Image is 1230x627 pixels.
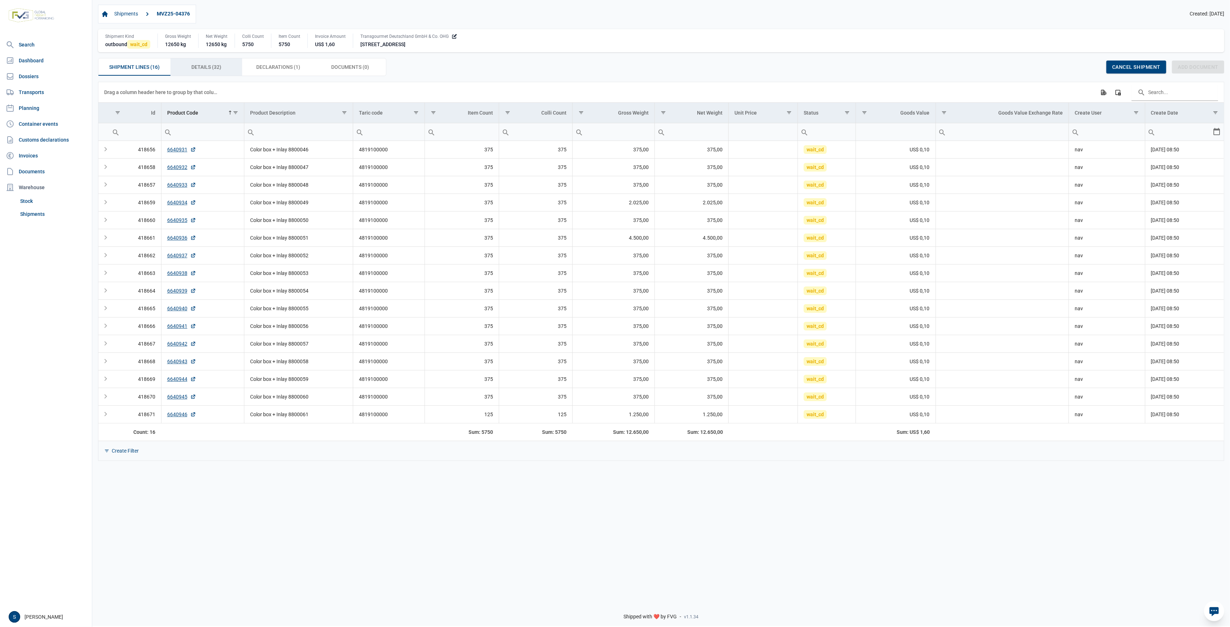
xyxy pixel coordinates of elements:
[244,282,353,299] td: Color box + Inlay 8800054
[572,405,654,423] td: 1.250,00
[127,40,150,49] span: wait_cd
[206,41,227,48] div: 12650 kg
[654,370,728,388] td: 375,00
[109,370,161,388] td: 418669
[98,388,109,405] td: Expand
[98,317,109,335] td: Expand
[109,352,161,370] td: 418668
[425,158,499,176] td: 375
[425,317,499,335] td: 375
[1069,264,1145,282] td: nav
[98,158,109,176] td: Expand
[244,405,353,423] td: Color box + Inlay 8800061
[109,141,161,159] td: 418656
[109,158,161,176] td: 418658
[244,317,353,335] td: Color box + Inlay 8800056
[109,335,161,352] td: 418667
[9,611,20,623] button: S
[499,229,572,246] td: 375
[244,123,353,141] td: Filter cell
[353,264,425,282] td: 4819100000
[98,352,109,370] td: Expand
[654,388,728,405] td: 375,00
[244,103,353,123] td: Column Product Description
[244,335,353,352] td: Color box + Inlay 8800057
[1069,299,1145,317] td: nav
[1151,164,1180,170] span: [DATE] 08:50
[167,323,196,330] a: 6640941
[804,145,827,154] span: wait_cd
[654,335,728,352] td: 375,00
[206,34,227,39] div: Net Weight
[499,405,572,423] td: 125
[654,282,728,299] td: 375,00
[804,110,818,116] div: Status
[654,264,728,282] td: 375,00
[425,282,499,299] td: 375
[618,110,649,116] div: Gross Weight
[1106,61,1166,74] div: Cancel shipment
[1111,86,1124,99] div: Column Chooser
[98,229,109,246] td: Expand
[331,63,369,71] span: Documents (0)
[109,211,161,229] td: 418660
[98,370,109,388] td: Expand
[167,270,196,277] a: 6640938
[1213,110,1218,115] span: Show filter options for column 'Create Date'
[425,246,499,264] td: 375
[115,110,120,115] span: Show filter options for column 'Id'
[578,428,649,436] div: Gross Weight Sum: 12.650,00
[499,211,572,229] td: 375
[936,123,1069,141] td: Filter cell
[1069,229,1145,246] td: nav
[17,195,89,208] a: Stock
[98,264,109,282] td: Expand
[244,388,353,405] td: Color box + Inlay 8800060
[655,123,728,141] input: Filter cell
[654,299,728,317] td: 375,00
[798,123,856,141] td: Filter cell
[499,264,572,282] td: 375
[936,123,1069,141] input: Filter cell
[1069,123,1145,141] input: Filter cell
[573,123,586,141] div: Search box
[109,176,161,194] td: 418657
[244,229,353,246] td: Color box + Inlay 8800051
[1190,11,1224,17] span: Created: [DATE]
[353,246,425,264] td: 4819100000
[910,164,930,171] span: US$ 0,10
[1151,147,1180,152] span: [DATE] 08:50
[654,352,728,370] td: 375,00
[654,317,728,335] td: 375,00
[729,123,798,141] input: Filter cell
[572,229,654,246] td: 4.500,00
[353,194,425,211] td: 4819100000
[353,370,425,388] td: 4819100000
[1069,123,1145,141] td: Filter cell
[654,211,728,229] td: 375,00
[315,34,346,39] div: Invoice Amount
[167,199,196,206] a: 6640934
[425,388,499,405] td: 375
[244,370,353,388] td: Color box + Inlay 8800059
[1069,123,1082,141] div: Search box
[109,246,161,264] td: 418662
[244,246,353,264] td: Color box + Inlay 8800052
[167,305,196,312] a: 6640940
[499,123,572,141] input: Filter cell
[1145,123,1224,141] td: Filter cell
[856,123,935,141] input: Filter cell
[353,123,425,141] input: Filter cell
[1069,141,1145,159] td: nav
[3,37,89,52] a: Search
[572,246,654,264] td: 375,00
[105,41,150,48] div: outbound
[109,317,161,335] td: 418666
[1212,123,1221,141] div: Select
[798,103,856,123] td: Column Status
[425,176,499,194] td: 375
[109,123,122,141] div: Search box
[572,158,654,176] td: 375,00
[167,146,196,153] a: 6640931
[109,264,161,282] td: 418663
